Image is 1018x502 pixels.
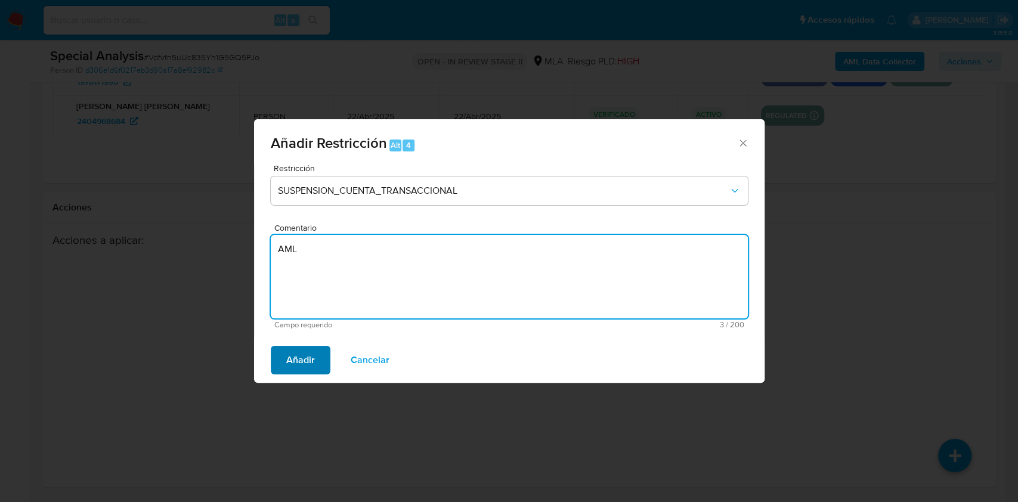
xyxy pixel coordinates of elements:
span: Campo requerido [274,321,509,329]
span: Restricción [274,164,751,172]
button: Restriction [271,176,748,205]
textarea: AML [271,235,748,318]
button: Añadir [271,346,330,374]
span: 4 [406,140,411,151]
span: Máximo 200 caracteres [509,321,744,329]
span: SUSPENSION_CUENTA_TRANSACCIONAL [278,185,729,197]
span: Añadir Restricción [271,132,387,153]
span: Alt [391,140,400,151]
span: Cancelar [351,347,389,373]
button: Cerrar ventana [737,137,748,148]
button: Cancelar [335,346,405,374]
span: Comentario [274,224,751,233]
span: Añadir [286,347,315,373]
